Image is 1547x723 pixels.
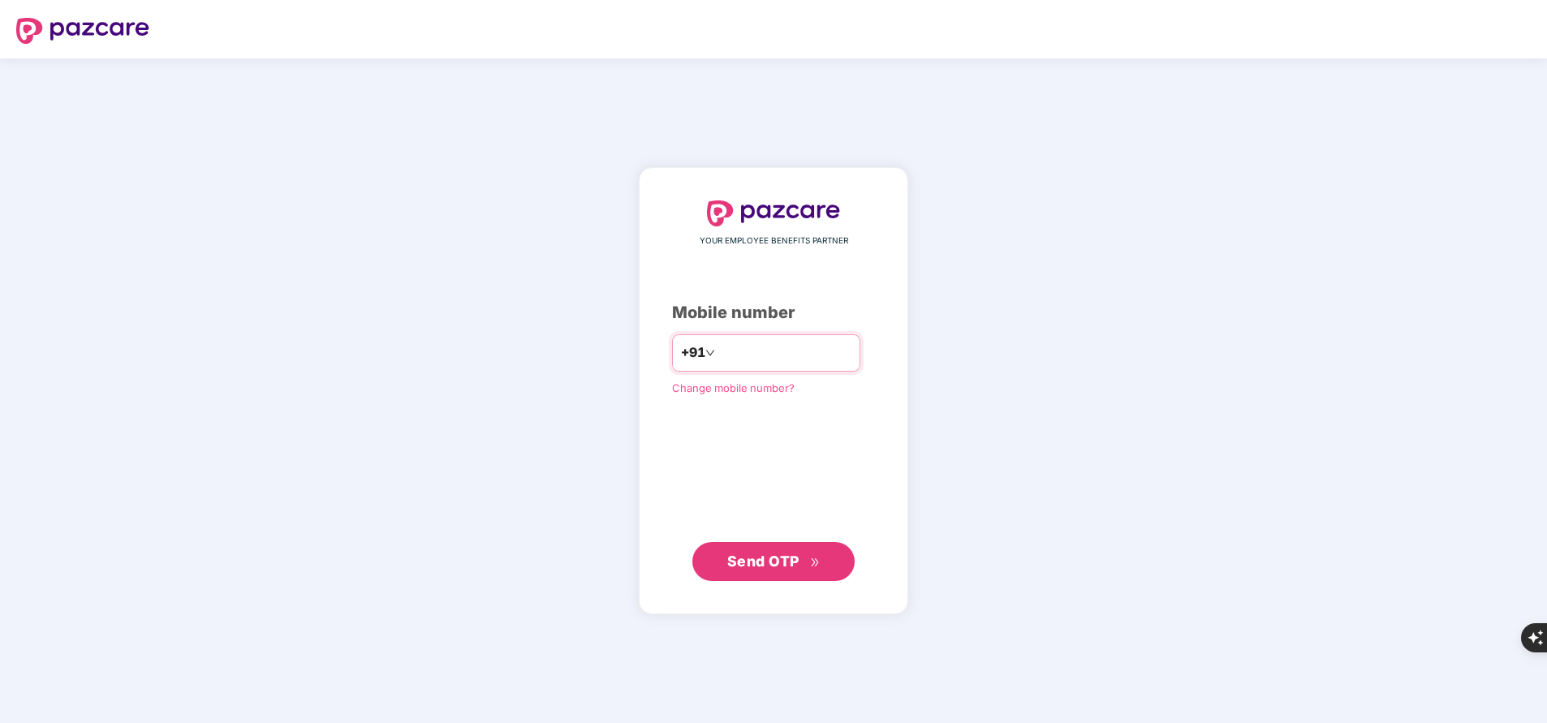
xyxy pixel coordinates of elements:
span: double-right [810,557,821,568]
div: Mobile number [672,300,875,325]
span: down [705,348,715,358]
span: Send OTP [727,553,799,570]
img: logo [16,18,149,44]
button: Send OTPdouble-right [692,542,855,581]
span: YOUR EMPLOYEE BENEFITS PARTNER [700,235,848,247]
a: Change mobile number? [672,381,795,394]
img: logo [707,200,840,226]
span: +91 [681,342,705,363]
